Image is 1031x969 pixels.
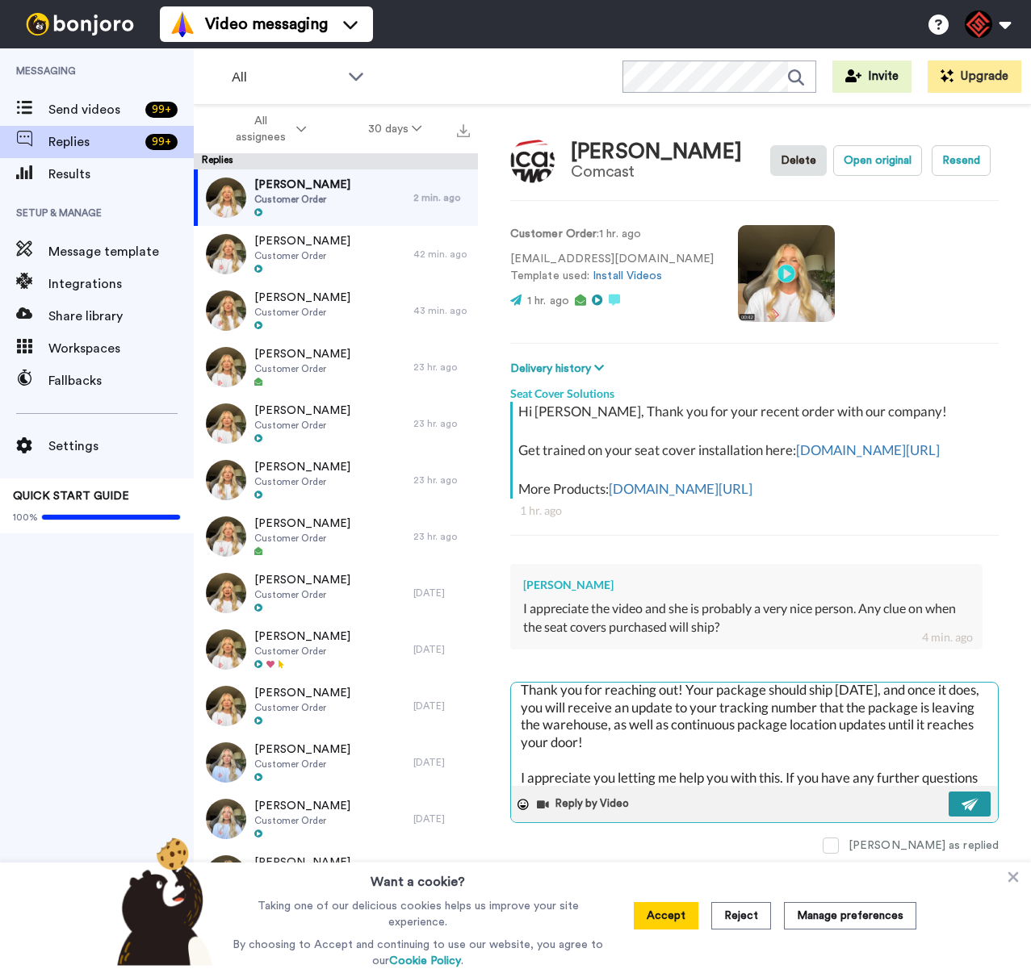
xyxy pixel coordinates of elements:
[371,862,465,892] h3: Want a cookie?
[194,339,478,395] a: [PERSON_NAME]Customer Order23 hr. ago
[145,102,178,118] div: 99 +
[194,153,478,169] div: Replies
[48,132,139,152] span: Replies
[254,419,350,432] span: Customer Order
[510,228,597,240] strong: Customer Order
[833,145,922,176] button: Open original
[170,11,195,37] img: vm-color.svg
[832,61,912,93] button: Invite
[784,902,916,929] button: Manage preferences
[520,503,989,519] div: 1 hr. ago
[510,378,999,402] div: Seat Cover Solutions
[48,307,194,326] span: Share library
[535,792,634,817] button: Reply by Video
[206,629,246,670] img: df15f537-7590-4922-902a-a0f9944ab2ee-thumb.jpg
[510,139,555,183] img: Image of Edward Crawford
[413,304,470,317] div: 43 min. ago
[510,251,714,285] p: [EMAIL_ADDRESS][DOMAIN_NAME] Template used:
[962,798,979,811] img: send-white.svg
[527,295,569,307] span: 1 hr. ago
[413,643,470,656] div: [DATE]
[337,115,453,144] button: 30 days
[770,145,827,176] button: Delete
[796,441,940,458] a: [DOMAIN_NAME][URL]
[145,134,178,150] div: 99 +
[254,290,350,306] span: [PERSON_NAME]
[928,61,1021,93] button: Upgrade
[254,572,350,588] span: [PERSON_NAME]
[205,13,328,36] span: Video messaging
[206,516,246,557] img: 33fd687a-a5bd-4596-9c58-d11a5fe506fd-thumb.jpg
[194,734,478,791] a: [PERSON_NAME]Customer Order[DATE]
[254,249,350,262] span: Customer Order
[254,701,350,714] span: Customer Order
[194,226,478,282] a: [PERSON_NAME]Customer Order42 min. ago
[13,511,38,524] span: 100%
[922,629,973,645] div: 4 min. ago
[593,270,662,282] a: Install Videos
[194,678,478,734] a: [PERSON_NAME]Customer Order[DATE]
[206,178,246,218] img: 96e7cb33-0ad0-4b88-82f8-5b0011c9af66-thumb.jpg
[413,248,470,261] div: 42 min. ago
[48,242,194,261] span: Message template
[609,480,752,497] a: [DOMAIN_NAME][URL]
[48,436,194,456] span: Settings
[254,758,350,771] span: Customer Order
[413,417,470,430] div: 23 hr. ago
[13,491,129,502] span: QUICK START GUIDE
[48,274,194,294] span: Integrations
[849,837,999,854] div: [PERSON_NAME] as replied
[413,756,470,769] div: [DATE]
[254,629,350,645] span: [PERSON_NAME]
[48,100,139,119] span: Send videos
[194,565,478,621] a: [PERSON_NAME]Customer Order[DATE]
[523,577,970,593] div: [PERSON_NAME]
[206,290,246,331] img: 5921c57c-d912-45fb-99d0-ebe8e6ed9a37-thumb.jpg
[523,599,970,637] div: I appreciate the video and she is probably a very nice person. Any clue on when the seat covers p...
[206,799,246,839] img: aa95d926-7e74-4a11-939f-a79606bbe288-thumb.jpg
[194,169,478,226] a: [PERSON_NAME]Customer Order2 min. ago
[206,347,246,387] img: 6e0c3069-4f5c-42a0-9457-04a6ac15c5da-thumb.jpg
[206,573,246,613] img: 99a2814e-a43c-41c2-8a2a-852ef79321b1-thumb.jpg
[206,460,246,500] img: b7f6ba53-0367-41dc-a25e-fd20a2578b64-thumb.jpg
[228,937,607,969] p: By choosing to Accept and continuing to use our website, you agree to our .
[206,855,246,896] img: 8bcfc43e-1667-48b4-b98d-a95b4b90bcdb-thumb.jpg
[254,233,350,249] span: [PERSON_NAME]
[413,530,470,543] div: 23 hr. ago
[634,902,698,929] button: Accept
[197,107,337,152] button: All assignees
[413,700,470,712] div: [DATE]
[457,124,470,137] img: export.svg
[194,395,478,452] a: [PERSON_NAME]Customer Order23 hr. ago
[510,360,609,378] button: Delivery history
[510,226,714,243] p: : 1 hr. ago
[389,955,461,967] a: Cookie Policy
[254,306,350,319] span: Customer Order
[206,742,246,783] img: 487fa981-8d89-4f96-a4d8-f79478322a92-thumb.jpg
[254,588,350,601] span: Customer Order
[254,459,350,475] span: [PERSON_NAME]
[413,361,470,374] div: 23 hr. ago
[232,68,340,87] span: All
[571,163,742,181] div: Comcast
[254,854,350,871] span: [PERSON_NAME]
[254,814,350,827] span: Customer Order
[413,812,470,825] div: [DATE]
[413,191,470,204] div: 2 min. ago
[932,145,991,176] button: Resend
[194,282,478,339] a: [PERSON_NAME]Customer Order43 min. ago
[194,847,478,904] a: [PERSON_NAME]Customer Order[DATE]
[254,346,350,362] span: [PERSON_NAME]
[254,177,350,193] span: [PERSON_NAME]
[194,791,478,847] a: [PERSON_NAME]Customer Order[DATE]
[194,621,478,678] a: [PERSON_NAME]Customer Order[DATE]
[254,645,350,658] span: Customer Order
[511,683,998,786] textarea: Hey [PERSON_NAME], Thank you for reaching out! Your package should ship [DATE], and once it does,...
[254,193,350,206] span: Customer Order
[518,402,995,499] div: Hi [PERSON_NAME], Thank you for your recent order with our company! Get trained on your seat cove...
[228,113,293,145] span: All assignees
[48,165,194,184] span: Results
[413,587,470,599] div: [DATE]
[452,117,475,141] button: Export all results that match these filters now.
